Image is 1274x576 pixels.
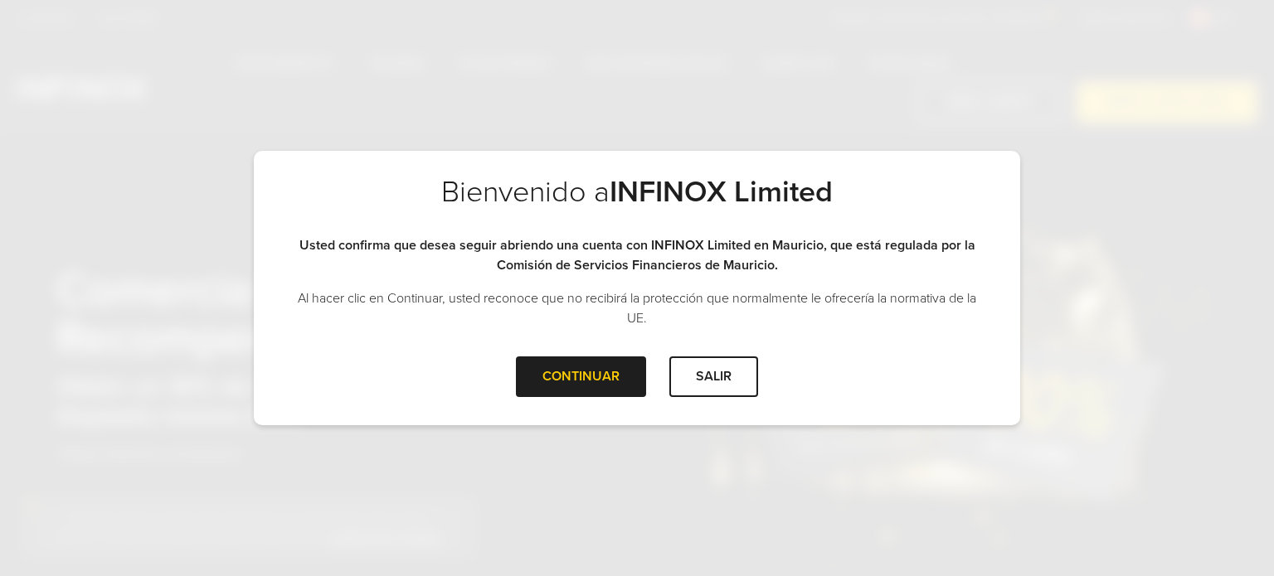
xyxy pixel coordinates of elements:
strong: Usted confirma que desea seguir abriendo una cuenta con INFINOX Limited en Mauricio, que está reg... [299,237,975,273]
strong: INFINOX Limited [610,174,833,210]
p: Al hacer clic en Continuar, usted reconoce que no recibirá la protección que normalmente le ofrec... [287,288,987,328]
div: SALIR [669,356,758,397]
h2: Bienvenido a [287,174,987,235]
div: CONTINUAR [516,356,646,397]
